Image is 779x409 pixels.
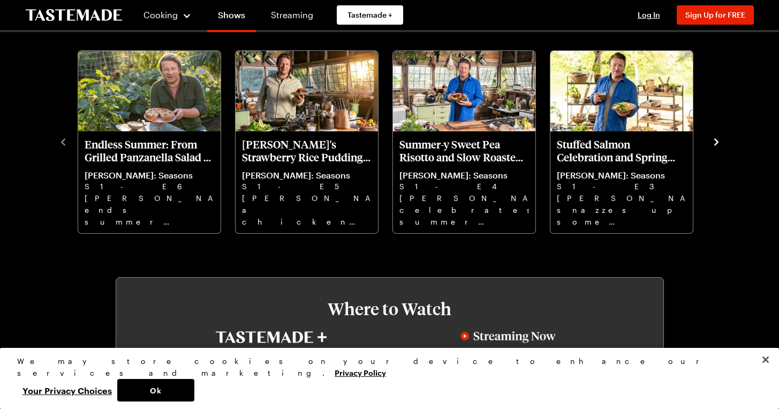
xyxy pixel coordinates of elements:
[143,10,178,20] span: Cooking
[242,138,372,227] a: Buddy's Strawberry Rice Pudding and Summer Tomato Chicken Bake
[393,51,535,233] div: Summer-y Sweet Pea Risotto and Slow Roasted Pork
[399,170,529,181] p: [PERSON_NAME]: Seasons
[557,170,686,181] p: [PERSON_NAME]: Seasons
[711,135,722,147] button: navigate to next item
[347,10,392,20] span: Tastemade +
[399,138,529,163] p: Summer-y Sweet Pea Risotto and Slow Roasted Pork
[677,5,754,25] button: Sign Up for FREE
[627,10,670,20] button: Log In
[242,192,372,227] p: [PERSON_NAME] a chicken sheet pan dinner. [PERSON_NAME] helps pick strawberries for quick jam ric...
[754,348,777,371] button: Close
[58,135,69,147] button: navigate to previous item
[337,5,403,25] a: Tastemade +
[549,48,707,234] div: 4 / 6
[85,138,214,227] a: Endless Summer: From Grilled Panzanella Salad to Sour Cherry Tart
[242,138,372,163] p: [PERSON_NAME]'s Strawberry Rice Pudding and Summer Tomato Chicken Bake
[148,299,631,318] h3: Where to Watch
[392,48,549,234] div: 3 / 6
[557,181,686,192] p: S1 - E3
[399,138,529,227] a: Summer-y Sweet Pea Risotto and Slow Roasted Pork
[85,181,214,192] p: S1 - E6
[242,181,372,192] p: S1 - E5
[335,367,386,377] a: More information about your privacy, opens in a new tab
[235,48,392,234] div: 2 / 6
[78,51,221,131] img: Endless Summer: From Grilled Panzanella Salad to Sour Cherry Tart
[143,2,192,28] button: Cooking
[85,192,214,227] p: [PERSON_NAME] ends summer with grilled pepper panzanella and sour [PERSON_NAME] tart with crème f...
[78,51,221,233] div: Endless Summer: From Grilled Panzanella Salad to Sour Cherry Tart
[17,379,117,401] button: Your Privacy Choices
[236,51,378,233] div: Buddy's Strawberry Rice Pudding and Summer Tomato Chicken Bake
[85,170,214,181] p: [PERSON_NAME]: Seasons
[85,138,214,163] p: Endless Summer: From Grilled Panzanella Salad to Sour Cherry Tart
[17,355,753,401] div: Privacy
[77,48,235,234] div: 1 / 6
[638,10,660,19] span: Log In
[557,138,686,227] a: Stuffed Salmon Celebration and Spring Rhubarb Tart
[242,170,372,181] p: [PERSON_NAME]: Seasons
[557,138,686,163] p: Stuffed Salmon Celebration and Spring Rhubarb Tart
[685,10,745,19] span: Sign Up for FREE
[557,192,686,227] p: [PERSON_NAME] snazzes up some spuds and honours rhubarb in a luscious custard tart.
[207,2,256,32] a: Shows
[550,51,693,131] img: Stuffed Salmon Celebration and Spring Rhubarb Tart
[399,181,529,192] p: S1 - E4
[550,51,693,233] div: Stuffed Salmon Celebration and Spring Rhubarb Tart
[399,192,529,227] p: [PERSON_NAME] celebrates summer with [PERSON_NAME] pork & [PERSON_NAME], oozy pea risotto, and ra...
[17,355,753,379] div: We may store cookies on your device to enhance our services and marketing.
[26,9,122,21] a: To Tastemade Home Page
[117,379,194,401] button: Ok
[460,331,556,343] img: Streaming
[236,51,378,131] img: Buddy's Strawberry Rice Pudding and Summer Tomato Chicken Bake
[393,51,535,131] img: Summer-y Sweet Pea Risotto and Slow Roasted Pork
[216,331,327,343] img: Tastemade+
